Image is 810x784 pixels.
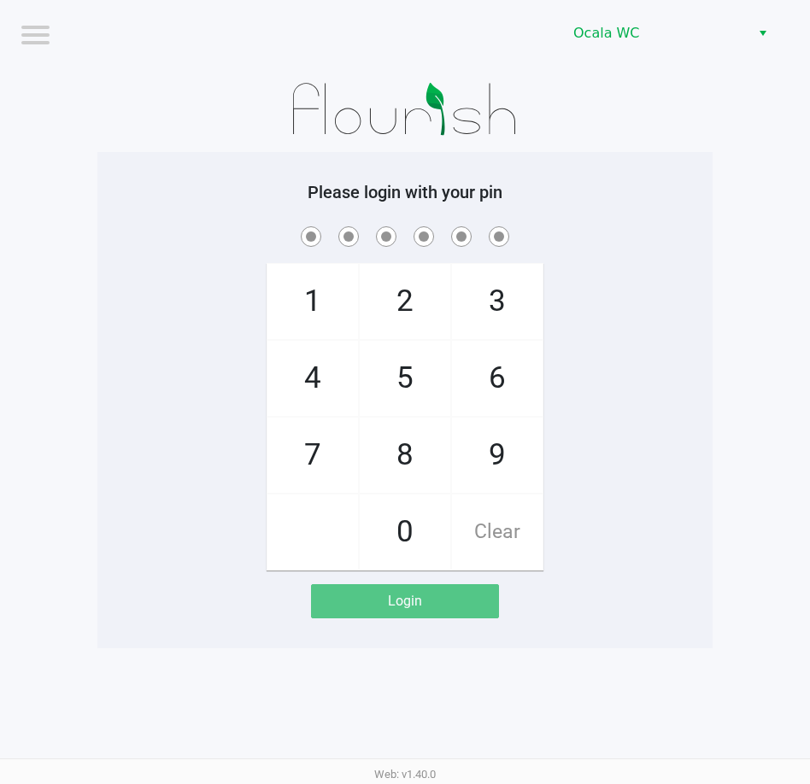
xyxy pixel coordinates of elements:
[360,264,450,339] span: 2
[750,18,775,49] button: Select
[360,494,450,570] span: 0
[360,341,450,416] span: 5
[267,418,358,493] span: 7
[267,341,358,416] span: 4
[110,182,700,202] h5: Please login with your pin
[267,264,358,339] span: 1
[452,341,543,416] span: 6
[374,768,436,781] span: Web: v1.40.0
[452,494,543,570] span: Clear
[573,23,740,44] span: Ocala WC
[360,418,450,493] span: 8
[452,418,543,493] span: 9
[452,264,543,339] span: 3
